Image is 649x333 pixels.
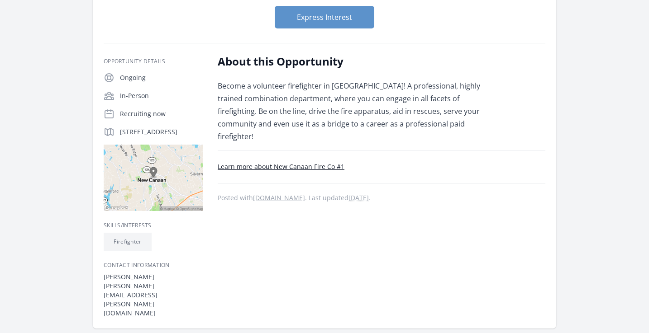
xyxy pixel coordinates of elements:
[104,233,152,251] li: Firefighter
[120,91,203,100] p: In-Person
[104,145,203,211] img: Map
[253,193,305,202] a: [DOMAIN_NAME]
[218,194,545,202] p: Posted with . Last updated .
[120,109,203,118] p: Recruiting now
[104,222,203,229] h3: Skills/Interests
[218,80,482,143] div: Become a volunteer firefighter in [GEOGRAPHIC_DATA]! A professional, highly trained combination d...
[104,281,203,318] dd: [PERSON_NAME][EMAIL_ADDRESS][PERSON_NAME][DOMAIN_NAME]
[104,262,203,269] h3: Contact Information
[104,272,203,281] dt: [PERSON_NAME]
[218,54,482,69] h2: About this Opportunity
[104,58,203,65] h3: Opportunity Details
[275,6,374,28] button: Express Interest
[120,127,203,136] p: [STREET_ADDRESS]
[348,193,369,202] abbr: Wed, Mar 20, 2024 12:11 PM
[218,162,344,171] a: Learn more about New Canaan Fire Co #1
[120,73,203,82] p: Ongoing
